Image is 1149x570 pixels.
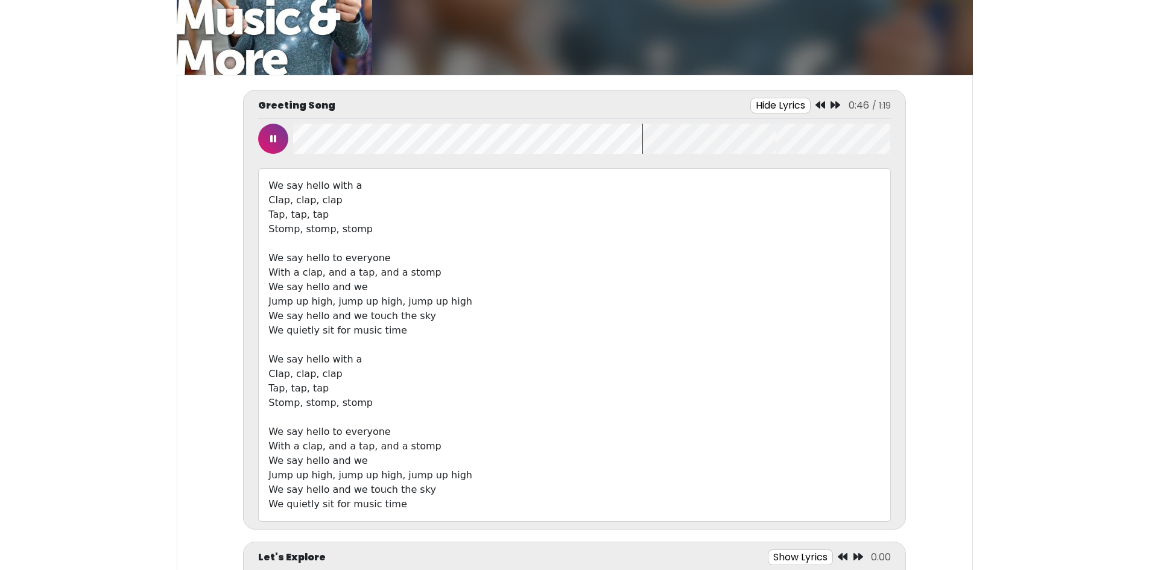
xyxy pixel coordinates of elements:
[750,98,811,113] button: Hide Lyrics
[871,550,891,564] span: 0.00
[258,168,890,522] div: We say hello with a Clap, clap, clap Tap, tap, tap Stomp, stomp, stomp We say hello to everyone W...
[258,98,335,113] p: Greeting Song
[849,98,869,112] span: 0:46
[258,550,326,565] p: Let's Explore
[872,100,891,112] span: / 1:19
[768,549,833,565] button: Show Lyrics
